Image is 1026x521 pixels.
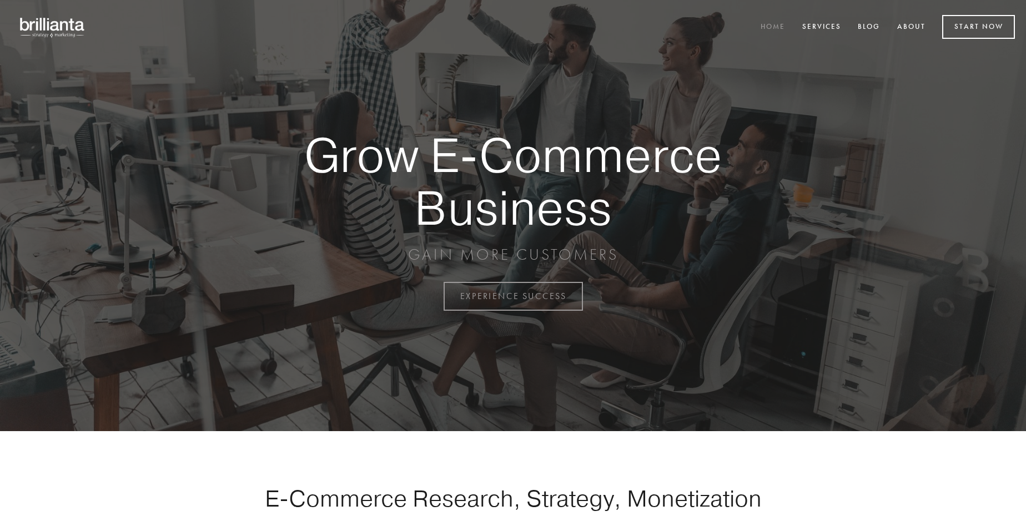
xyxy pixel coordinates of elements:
a: Home [753,18,792,37]
a: Services [795,18,848,37]
a: Start Now [942,15,1015,39]
h1: E-Commerce Research, Strategy, Monetization [230,484,796,512]
strong: Grow E-Commerce Business [265,129,761,234]
img: brillianta - research, strategy, marketing [11,11,94,43]
a: Blog [851,18,887,37]
a: About [890,18,933,37]
a: EXPERIENCE SUCCESS [444,282,583,311]
p: GAIN MORE CUSTOMERS [265,245,761,265]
